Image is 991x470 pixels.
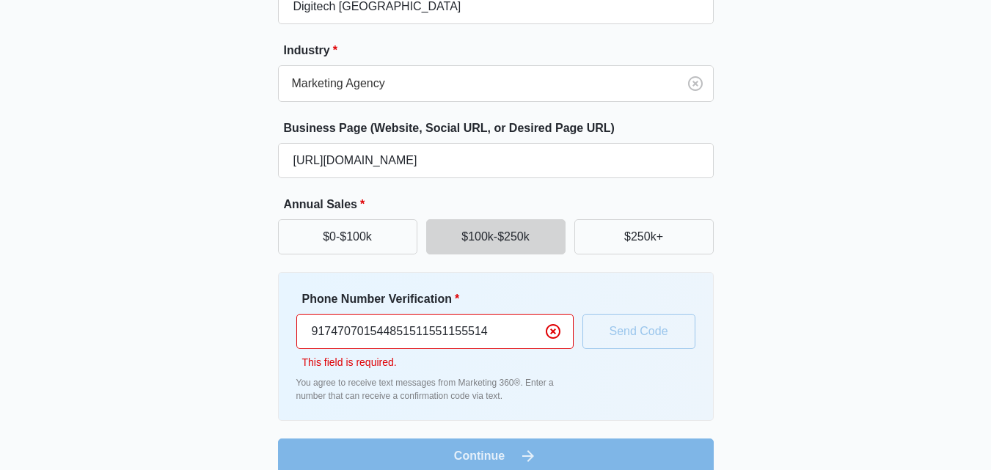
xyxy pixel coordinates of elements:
label: Business Page (Website, Social URL, or Desired Page URL) [284,120,720,137]
button: Clear [684,72,707,95]
button: Clear [541,320,565,343]
label: Annual Sales [284,196,720,213]
p: You agree to receive text messages from Marketing 360®. Enter a number that can receive a confirm... [296,376,574,403]
label: Industry [284,42,720,59]
input: e.g. janesplumbing.com [278,143,714,178]
label: Phone Number Verification [302,290,579,308]
p: This field is required. [302,355,574,370]
button: $0-$100k [278,219,417,254]
button: $250k+ [574,219,714,254]
button: $100k-$250k [426,219,566,254]
input: Ex. +1-555-555-5555 [296,314,574,349]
